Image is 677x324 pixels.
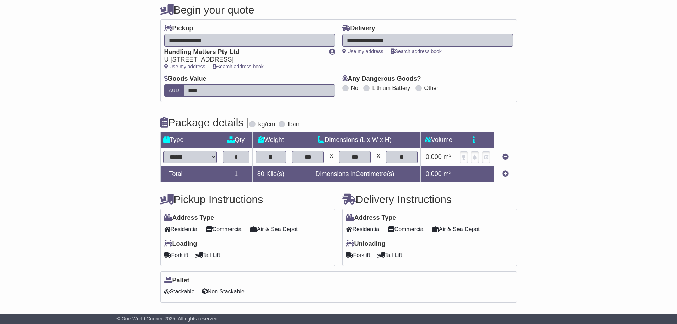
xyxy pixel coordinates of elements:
label: Delivery [342,25,375,32]
label: Goods Value [164,75,206,83]
td: Qty [220,132,253,148]
span: Air & Sea Depot [250,224,298,235]
a: Search address book [391,48,442,54]
label: Address Type [164,214,214,222]
span: m [444,153,452,160]
h4: Package details | [160,117,249,128]
span: 80 [257,170,264,177]
sup: 3 [449,153,452,158]
label: kg/cm [258,121,275,128]
span: Tail Lift [377,250,402,261]
label: AUD [164,84,184,97]
a: Search address book [213,64,264,69]
span: 0.000 [426,170,442,177]
td: Type [160,132,220,148]
span: © One World Courier 2025. All rights reserved. [117,316,219,322]
label: Unloading [346,240,386,248]
a: Use my address [164,64,205,69]
label: Pallet [164,277,189,285]
label: Loading [164,240,197,248]
label: Other [424,85,439,91]
span: 0.000 [426,153,442,160]
label: Pickup [164,25,193,32]
span: m [444,170,452,177]
td: Volume [421,132,456,148]
span: Forklift [346,250,370,261]
label: Lithium Battery [372,85,410,91]
td: Dimensions in Centimetre(s) [289,166,421,182]
span: Residential [164,224,199,235]
td: x [327,148,336,166]
label: Any Dangerous Goods? [342,75,421,83]
td: Total [160,166,220,182]
td: Kilo(s) [253,166,289,182]
span: Residential [346,224,381,235]
h4: Pickup Instructions [160,193,335,205]
a: Remove this item [502,153,509,160]
label: Address Type [346,214,396,222]
label: lb/in [288,121,299,128]
span: Air & Sea Depot [432,224,480,235]
td: Dimensions (L x W x H) [289,132,421,148]
a: Add new item [502,170,509,177]
sup: 3 [449,170,452,175]
span: Commercial [206,224,243,235]
div: Handling Matters Pty Ltd [164,48,322,56]
span: Commercial [388,224,425,235]
label: No [351,85,358,91]
span: Non Stackable [202,286,245,297]
h4: Delivery Instructions [342,193,517,205]
td: 1 [220,166,253,182]
span: Tail Lift [195,250,220,261]
td: Weight [253,132,289,148]
div: U [STREET_ADDRESS] [164,56,322,64]
td: x [374,148,383,166]
span: Stackable [164,286,195,297]
span: Forklift [164,250,188,261]
h4: Begin your quote [160,4,517,16]
a: Use my address [342,48,383,54]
